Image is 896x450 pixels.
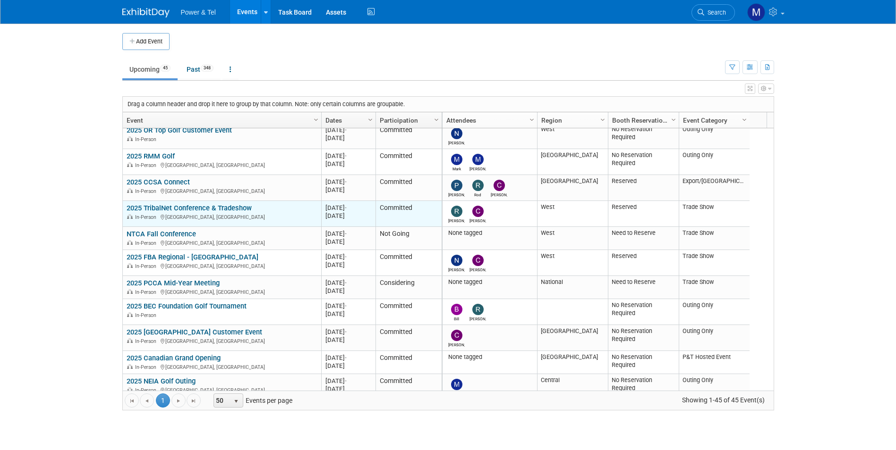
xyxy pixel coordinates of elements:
[380,112,435,128] a: Participation
[446,353,533,361] div: None tagged
[345,126,347,133] span: -
[446,112,531,128] a: Attendees
[127,204,252,212] a: 2025 TribalNet Conference & Tradeshow
[127,240,133,245] img: In-Person Event
[325,212,371,220] div: [DATE]
[127,387,133,392] img: In-Person Event
[451,206,462,217] img: Robin Mayne
[472,206,484,217] img: Chad Smith
[608,227,679,250] td: Need to Reserve
[375,351,442,374] td: Committed
[325,160,371,168] div: [DATE]
[325,178,371,186] div: [DATE]
[704,9,726,16] span: Search
[325,328,371,336] div: [DATE]
[691,4,735,21] a: Search
[451,154,462,165] img: Mark Monteleone
[325,336,371,344] div: [DATE]
[608,325,679,351] td: No Reservation Required
[127,289,133,294] img: In-Person Event
[127,253,258,261] a: 2025 FBA Regional - [GEOGRAPHIC_DATA]
[451,255,462,266] img: Nate Derbyshire
[127,337,317,345] div: [GEOGRAPHIC_DATA], [GEOGRAPHIC_DATA]
[135,162,159,168] span: In-Person
[143,397,151,405] span: Go to the previous page
[181,8,216,16] span: Power & Tel
[127,126,232,134] a: 2025 OR Top Golf Customer Event
[375,175,442,201] td: Committed
[537,123,608,149] td: West
[123,97,774,112] div: Drag a column header and drop it here to group by that column. Note: only certain columns are gro...
[537,250,608,276] td: West
[345,377,347,384] span: -
[472,255,484,266] img: Chad Smith
[127,152,175,160] a: 2025 RMM Golf
[375,149,442,175] td: Committed
[135,289,159,295] span: In-Person
[448,217,465,223] div: Robin Mayne
[345,302,347,309] span: -
[375,123,442,149] td: Committed
[127,279,220,287] a: 2025 PCCA Mid-Year Meeting
[125,393,139,408] a: Go to the first page
[451,304,462,315] img: Bill Rinehardt
[451,330,462,341] img: Chris Noora
[537,276,608,299] td: National
[127,230,196,238] a: NTCA Fall Conference
[469,165,486,171] div: Mike Kruszewski
[679,123,750,149] td: Outing Only
[214,394,230,407] span: 50
[127,262,317,270] div: [GEOGRAPHIC_DATA], [GEOGRAPHIC_DATA]
[325,279,371,287] div: [DATE]
[135,188,159,194] span: In-Person
[608,351,679,374] td: No Reservation Required
[325,362,371,370] div: [DATE]
[433,116,440,124] span: Column Settings
[451,379,462,390] img: Mike Brems
[673,393,773,407] span: Showing 1-45 of 45 Event(s)
[325,261,371,269] div: [DATE]
[325,287,371,295] div: [DATE]
[679,227,750,250] td: Trade Show
[608,201,679,227] td: Reserved
[375,250,442,276] td: Committed
[325,377,371,385] div: [DATE]
[127,263,133,268] img: In-Person Event
[537,227,608,250] td: West
[451,128,462,139] img: Nate Derbyshire
[325,230,371,238] div: [DATE]
[599,116,606,124] span: Column Settings
[175,397,182,405] span: Go to the next page
[537,374,608,400] td: Central
[597,112,608,126] a: Column Settings
[537,175,608,201] td: [GEOGRAPHIC_DATA]
[537,201,608,227] td: West
[679,201,750,227] td: Trade Show
[367,116,374,124] span: Column Settings
[127,214,133,219] img: In-Person Event
[448,165,465,171] div: Mark Monteleone
[448,315,465,321] div: Bill Rinehardt
[375,299,442,325] td: Committed
[608,276,679,299] td: Need to Reserve
[491,191,507,197] div: Clint Read
[679,149,750,175] td: Outing Only
[679,374,750,400] td: Outing Only
[608,374,679,400] td: No Reservation Required
[494,180,505,191] img: Clint Read
[325,253,371,261] div: [DATE]
[537,351,608,374] td: [GEOGRAPHIC_DATA]
[127,178,190,186] a: 2025 CCSA Connect
[448,139,465,145] div: Nate Derbyshire
[325,186,371,194] div: [DATE]
[469,315,486,321] div: Robert Zuzek
[472,154,484,165] img: Mike Kruszewski
[375,374,442,400] td: Committed
[127,136,133,141] img: In-Person Event
[608,123,679,149] td: No Reservation Required
[375,227,442,250] td: Not Going
[190,397,197,405] span: Go to the last page
[472,304,484,315] img: Robert Zuzek
[127,328,262,336] a: 2025 [GEOGRAPHIC_DATA] Customer Event
[469,191,486,197] div: Rod Philp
